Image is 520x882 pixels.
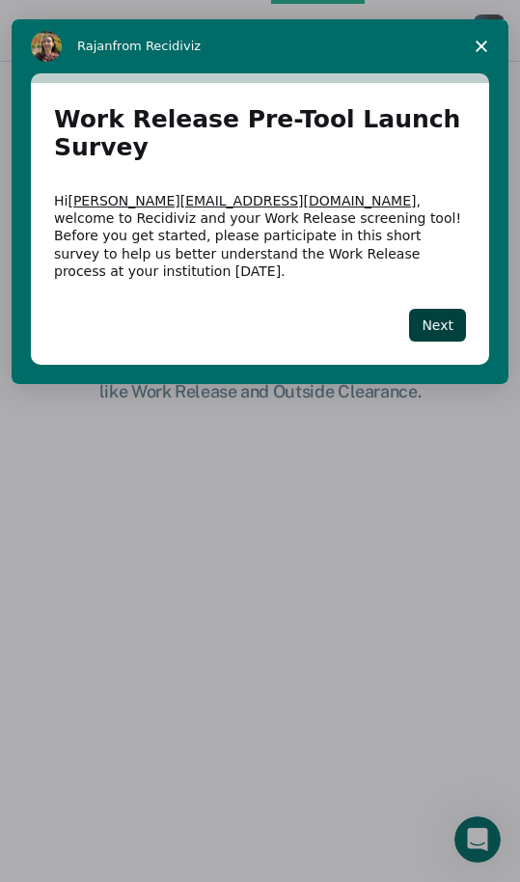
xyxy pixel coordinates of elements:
[409,309,466,342] button: Next
[54,106,466,173] h1: Work Release Pre-Tool Launch Survey
[77,39,113,53] span: Rajan
[454,19,508,73] span: Close survey
[68,193,416,208] a: [PERSON_NAME][EMAIL_ADDRESS][DOMAIN_NAME]
[31,31,62,62] img: Profile image for Rajan
[113,39,202,53] span: from Recidiviz
[54,192,466,280] div: Hi , welcome to Recidiviz and your Work Release screening tool! Before you get started, please pa...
